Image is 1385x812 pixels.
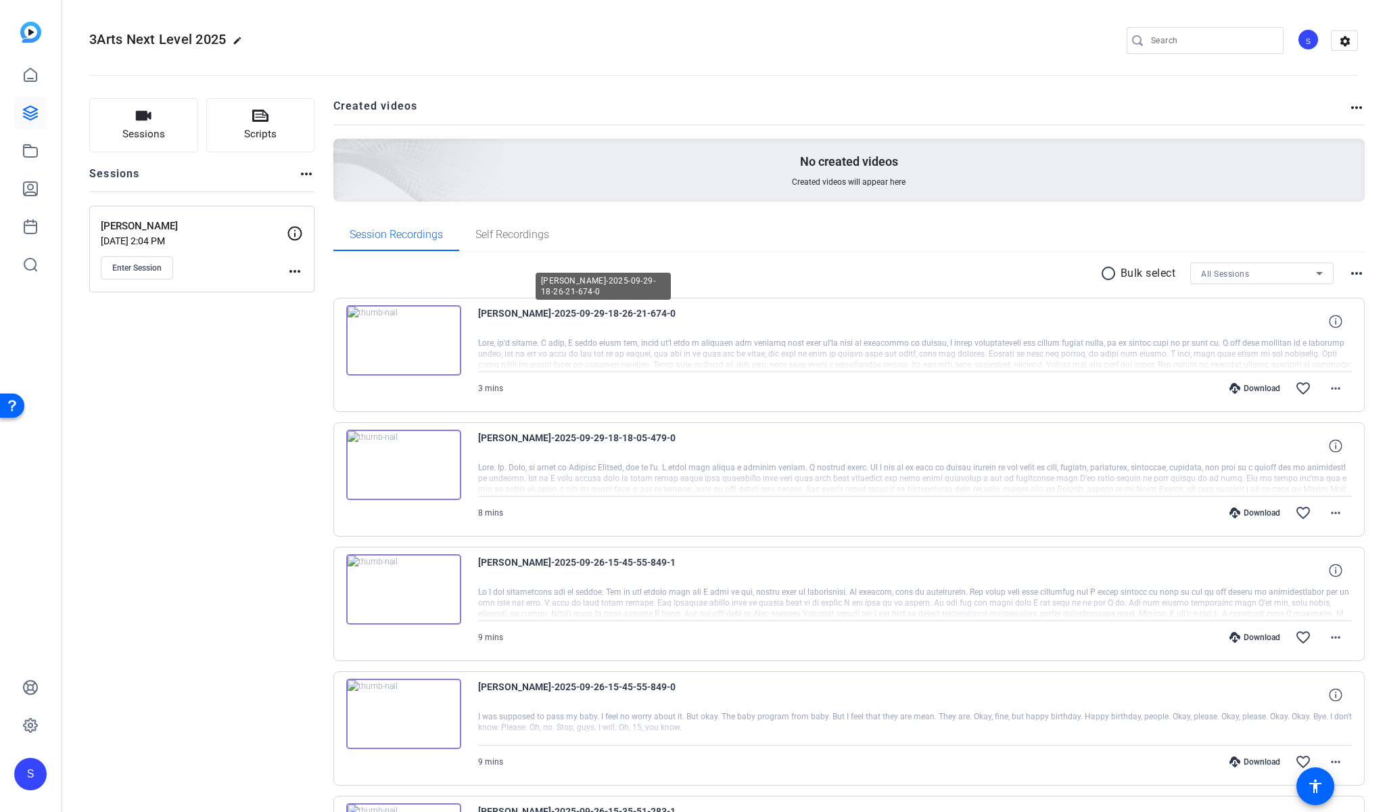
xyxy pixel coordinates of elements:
ngx-avatar: studiothread [1297,28,1321,52]
h2: Created videos [333,98,1349,125]
mat-icon: more_horiz [287,263,303,279]
span: 9 mins [478,757,503,767]
mat-icon: more_horiz [1328,505,1344,521]
span: Self Recordings [475,229,549,240]
img: Creted videos background [182,5,504,298]
div: S [1297,28,1319,51]
span: All Sessions [1201,269,1249,279]
div: Download [1223,757,1287,767]
mat-icon: favorite_border [1295,505,1311,521]
div: Download [1223,383,1287,394]
h2: Sessions [89,166,140,191]
span: 9 mins [478,633,503,642]
p: [DATE] 2:04 PM [101,235,287,246]
mat-icon: settings [1332,31,1359,51]
span: [PERSON_NAME]-2025-09-26-15-45-55-849-0 [478,679,728,711]
mat-icon: accessibility [1307,778,1323,794]
p: Bulk select [1121,265,1176,281]
span: [PERSON_NAME]-2025-09-29-18-26-21-674-0 [478,305,728,338]
mat-icon: more_horiz [298,166,314,182]
mat-icon: favorite_border [1295,380,1311,397]
mat-icon: radio_button_unchecked [1100,265,1121,281]
img: thumb-nail [346,554,461,625]
div: Download [1223,632,1287,643]
button: Scripts [206,98,315,152]
button: Enter Session [101,256,173,279]
p: No created videos [800,154,898,170]
span: [PERSON_NAME]-2025-09-29-18-18-05-479-0 [478,430,728,462]
mat-icon: favorite_border [1295,629,1311,646]
mat-icon: more_horiz [1348,265,1365,281]
button: Sessions [89,98,198,152]
span: Scripts [244,127,277,142]
img: thumb-nail [346,305,461,376]
div: Download [1223,507,1287,518]
input: Search [1151,32,1273,49]
mat-icon: favorite_border [1295,754,1311,770]
mat-icon: more_horiz [1328,380,1344,397]
mat-icon: more_horiz [1348,99,1365,116]
span: 3Arts Next Level 2025 [89,31,226,47]
span: Session Recordings [350,229,443,240]
span: [PERSON_NAME]-2025-09-26-15-45-55-849-1 [478,554,728,587]
mat-icon: edit [233,36,249,52]
div: S [14,758,47,790]
mat-icon: more_horiz [1328,754,1344,770]
span: Sessions [122,127,165,142]
span: Created videos will appear here [792,177,906,187]
span: Enter Session [112,263,162,273]
img: blue-gradient.svg [20,22,41,43]
p: [PERSON_NAME] [101,219,287,234]
img: thumb-nail [346,430,461,500]
mat-icon: more_horiz [1328,629,1344,646]
span: 8 mins [478,508,503,518]
span: 3 mins [478,384,503,393]
img: thumb-nail [346,679,461,749]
